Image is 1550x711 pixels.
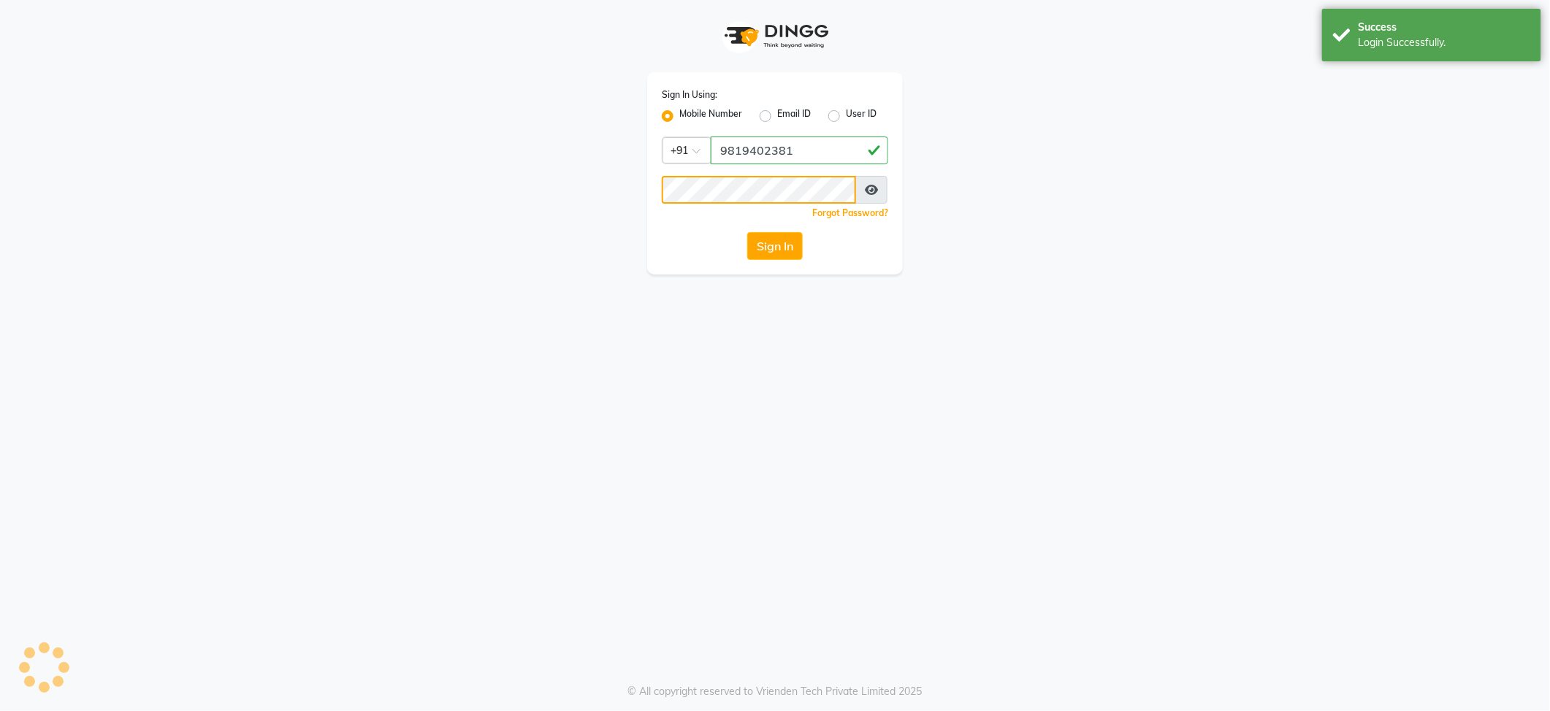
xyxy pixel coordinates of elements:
[679,107,742,125] label: Mobile Number
[717,15,833,58] img: logo1.svg
[1359,20,1530,35] div: Success
[747,232,803,260] button: Sign In
[711,137,888,164] input: Username
[1359,35,1530,50] div: Login Successfully.
[777,107,811,125] label: Email ID
[662,88,717,101] label: Sign In Using:
[846,107,877,125] label: User ID
[662,176,856,204] input: Username
[812,207,888,218] a: Forgot Password?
